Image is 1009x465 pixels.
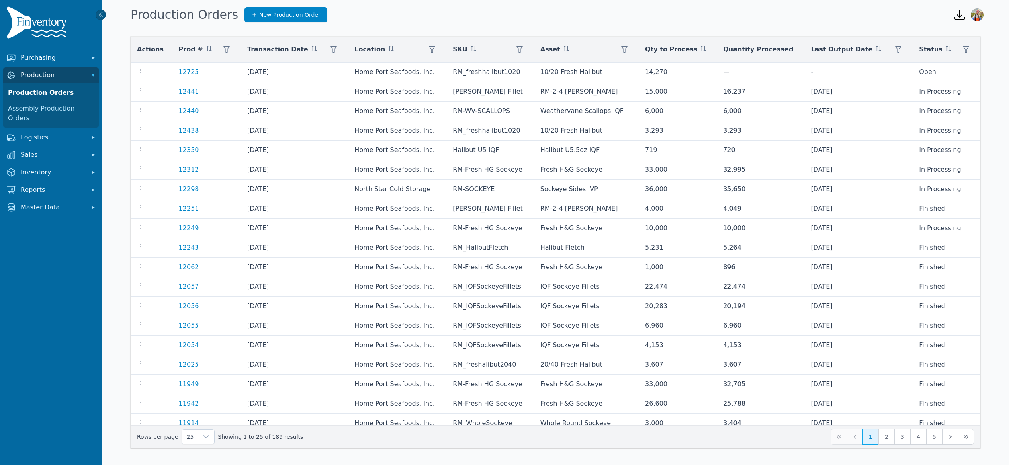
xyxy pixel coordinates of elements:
[241,141,348,160] td: [DATE]
[348,82,446,102] td: Home Port Seafoods, Inc.
[723,45,793,54] span: Quantity Processed
[21,203,84,212] span: Master Data
[958,429,974,445] button: Last Page
[534,394,639,414] td: Fresh H&G Sockeye
[446,160,534,180] td: RM-Fresh HG Sockeye
[21,168,84,177] span: Inventory
[639,258,717,277] td: 1,000
[3,164,99,180] button: Inventory
[348,63,446,82] td: Home Port Seafoods, Inc.
[446,277,534,297] td: RM_IQFSockeyeFillets
[179,322,199,329] a: 12055
[639,277,717,297] td: 22,474
[446,238,534,258] td: RM_HalibutFletch
[348,121,446,141] td: Home Port Seafoods, Inc.
[446,297,534,316] td: RM_IQFSockeyeFillets
[446,121,534,141] td: RM_freshhalibut1020
[717,160,804,180] td: 32,995
[717,219,804,238] td: 10,000
[913,102,980,121] td: In Processing
[804,375,913,394] td: [DATE]
[179,419,199,427] a: 11914
[446,258,534,277] td: RM-Fresh HG Sockeye
[639,82,717,102] td: 15,000
[717,141,804,160] td: 720
[534,63,639,82] td: 10/20 Fresh Halibut
[804,355,913,375] td: [DATE]
[348,141,446,160] td: Home Port Seafoods, Inc.
[804,82,913,102] td: [DATE]
[446,199,534,219] td: [PERSON_NAME] Fillet
[913,297,980,316] td: Finished
[348,277,446,297] td: Home Port Seafoods, Inc.
[241,336,348,355] td: [DATE]
[348,375,446,394] td: Home Port Seafoods, Inc.
[179,283,199,290] a: 12057
[179,45,203,54] span: Prod #
[3,129,99,145] button: Logistics
[804,102,913,121] td: [DATE]
[3,50,99,66] button: Purchasing
[639,121,717,141] td: 3,293
[534,199,639,219] td: RM-2-4 [PERSON_NAME]
[179,263,199,271] a: 12062
[942,429,958,445] button: Next Page
[3,199,99,215] button: Master Data
[21,185,84,195] span: Reports
[3,147,99,163] button: Sales
[179,224,199,232] a: 12249
[639,219,717,238] td: 10,000
[241,160,348,180] td: [DATE]
[804,258,913,277] td: [DATE]
[639,394,717,414] td: 26,600
[804,277,913,297] td: [DATE]
[348,414,446,433] td: Home Port Seafoods, Inc.
[717,394,804,414] td: 25,788
[971,8,984,21] img: Sera Wheeler
[639,316,717,336] td: 6,960
[241,258,348,277] td: [DATE]
[247,45,308,54] span: Transaction Date
[639,355,717,375] td: 3,607
[446,316,534,336] td: RM_IQFSockeyeFillets
[179,380,199,388] a: 11949
[241,102,348,121] td: [DATE]
[241,199,348,219] td: [DATE]
[639,160,717,180] td: 33,000
[446,219,534,238] td: RM-Fresh HG Sockeye
[804,180,913,199] td: [DATE]
[894,429,910,445] button: Page 3
[21,53,84,63] span: Purchasing
[241,355,348,375] td: [DATE]
[137,45,164,54] span: Actions
[241,297,348,316] td: [DATE]
[354,45,385,54] span: Location
[639,238,717,258] td: 5,231
[534,238,639,258] td: Halibut Fletch
[348,180,446,199] td: North Star Cold Storage
[862,429,878,445] button: Page 1
[639,375,717,394] td: 33,000
[21,150,84,160] span: Sales
[241,238,348,258] td: [DATE]
[639,63,717,82] td: 14,270
[179,146,199,154] a: 12350
[534,414,639,433] td: Whole Round Sockeye
[804,336,913,355] td: [DATE]
[913,355,980,375] td: Finished
[534,316,639,336] td: IQF Sockeye Fillets
[348,316,446,336] td: Home Port Seafoods, Inc.
[534,141,639,160] td: Halibut U5.5oz IQF
[241,219,348,238] td: [DATE]
[717,180,804,199] td: 35,650
[717,238,804,258] td: 5,264
[913,160,980,180] td: In Processing
[639,199,717,219] td: 4,000
[919,45,943,54] span: Status
[3,182,99,198] button: Reports
[241,180,348,199] td: [DATE]
[540,45,560,54] span: Asset
[21,70,84,80] span: Production
[241,63,348,82] td: [DATE]
[179,127,199,134] a: 12438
